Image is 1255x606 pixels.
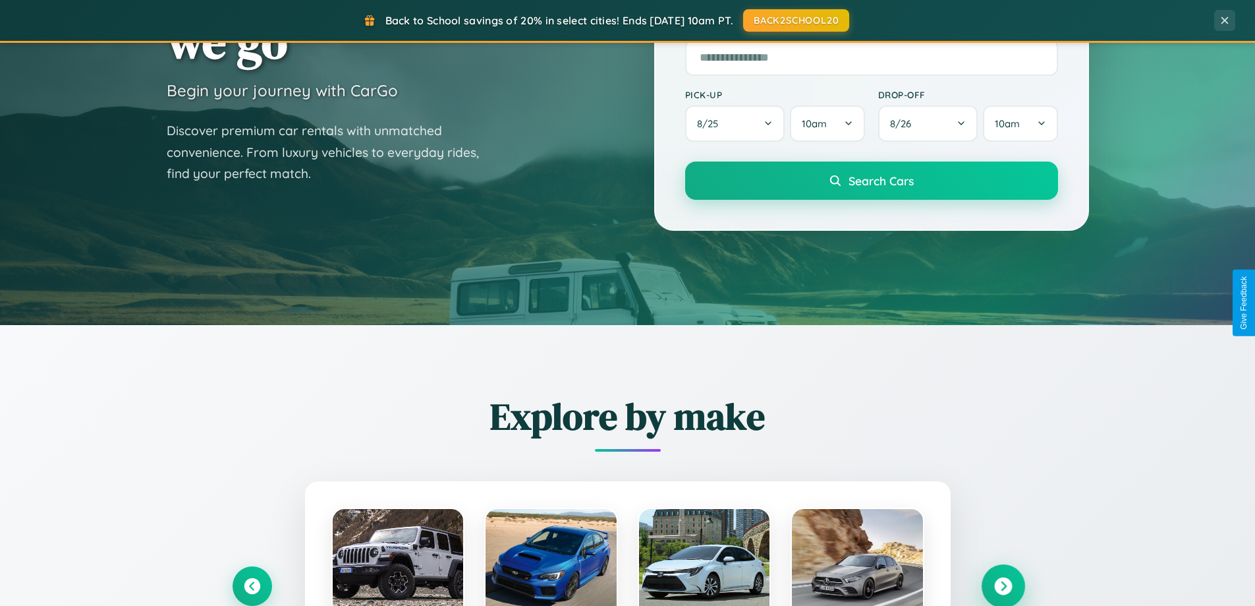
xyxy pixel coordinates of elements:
[849,173,914,188] span: Search Cars
[802,117,827,130] span: 10am
[743,9,849,32] button: BACK2SCHOOL20
[697,117,725,130] span: 8 / 25
[890,117,918,130] span: 8 / 26
[685,162,1058,200] button: Search Cars
[385,14,733,27] span: Back to School savings of 20% in select cities! Ends [DATE] 10am PT.
[233,391,1023,442] h2: Explore by make
[995,117,1020,130] span: 10am
[878,106,978,142] button: 8/26
[685,89,865,100] label: Pick-up
[878,89,1058,100] label: Drop-off
[790,106,864,142] button: 10am
[167,80,398,100] h3: Begin your journey with CarGo
[685,106,785,142] button: 8/25
[1239,276,1248,330] div: Give Feedback
[983,106,1057,142] button: 10am
[167,120,496,185] p: Discover premium car rentals with unmatched convenience. From luxury vehicles to everyday rides, ...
